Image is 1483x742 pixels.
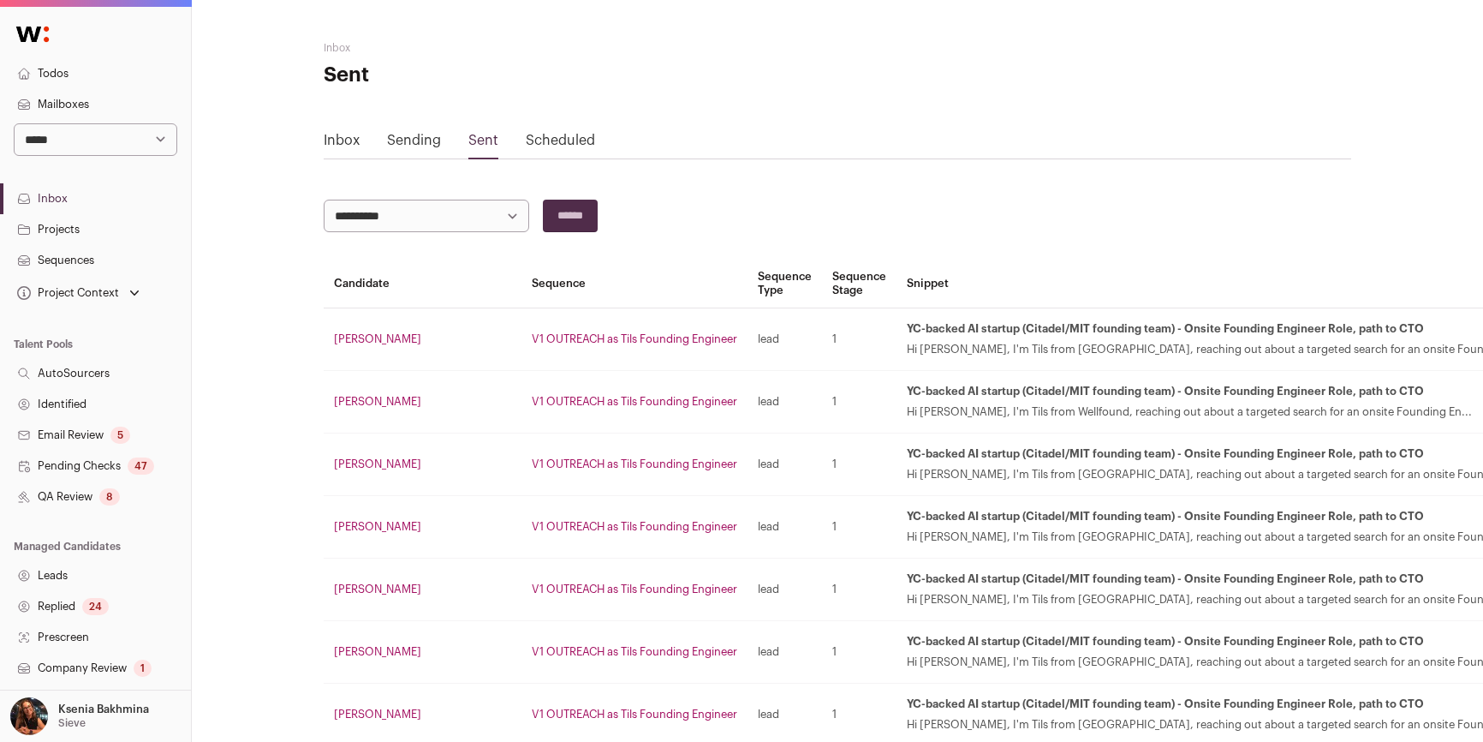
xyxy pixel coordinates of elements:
h2: Inbox [324,41,666,55]
img: 13968079-medium_jpg [10,697,48,735]
td: 1 [822,371,896,434]
td: 1 [822,559,896,621]
a: Scheduled [526,134,595,147]
img: Wellfound [7,17,58,51]
a: [PERSON_NAME] [334,458,421,470]
a: Sending [387,134,441,147]
button: Open dropdown [14,281,143,305]
a: Inbox [324,134,360,147]
a: [PERSON_NAME] [334,709,421,720]
a: [PERSON_NAME] [334,646,421,657]
div: 8 [99,488,120,506]
th: Sequence Type [747,260,822,308]
div: Project Context [14,286,119,300]
a: [PERSON_NAME] [334,521,421,532]
a: V1 OUTREACH as Tils Founding Engineer [532,333,737,344]
button: Open dropdown [7,697,152,735]
a: Sent [468,134,498,147]
a: V1 OUTREACH as Tils Founding Engineer [532,458,737,470]
td: lead [747,308,822,371]
a: [PERSON_NAME] [334,583,421,595]
td: lead [747,496,822,559]
a: V1 OUTREACH as Tils Founding Engineer [532,521,737,532]
div: 1 [134,660,152,677]
a: V1 OUTREACH as Tils Founding Engineer [532,583,737,595]
td: lead [747,371,822,434]
a: [PERSON_NAME] [334,333,421,344]
td: 1 [822,621,896,684]
td: lead [747,621,822,684]
p: Ksenia Bakhmina [58,703,149,716]
a: V1 OUTREACH as Tils Founding Engineer [532,709,737,720]
td: 1 [822,308,896,371]
a: V1 OUTREACH as Tils Founding Engineer [532,646,737,657]
td: lead [747,559,822,621]
div: 24 [82,598,109,615]
a: V1 OUTREACH as Tils Founding Engineer [532,396,737,407]
td: 1 [822,434,896,496]
th: Candidate [324,260,521,308]
th: Sequence [521,260,747,308]
td: 1 [822,496,896,559]
div: 47 [128,458,154,475]
p: Sieve [58,716,86,730]
h1: Sent [324,62,666,89]
td: lead [747,434,822,496]
div: 5 [110,427,130,444]
th: Sequence Stage [822,260,896,308]
a: [PERSON_NAME] [334,396,421,407]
